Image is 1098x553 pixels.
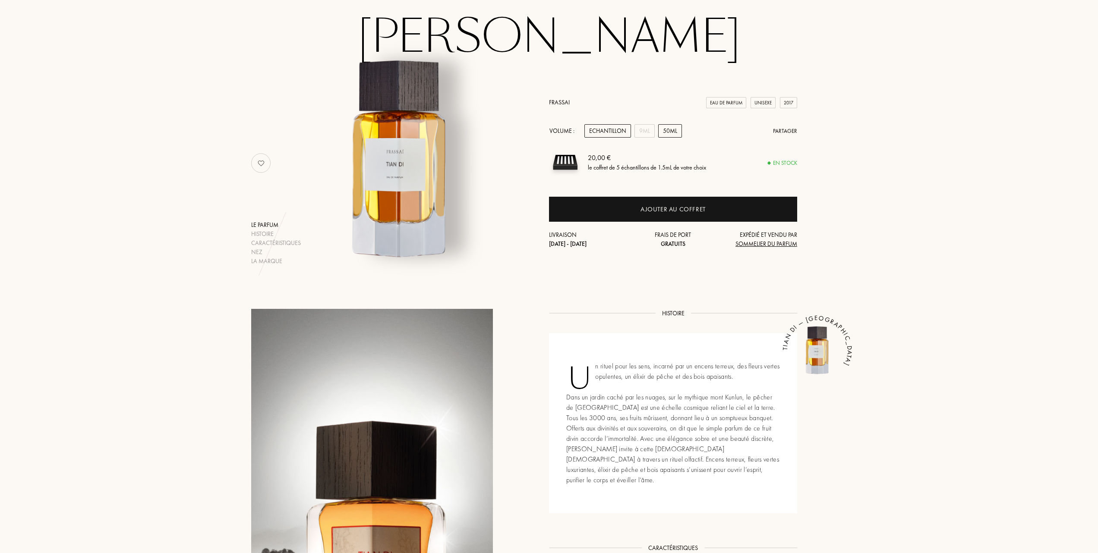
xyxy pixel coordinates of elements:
[588,163,706,172] div: le coffret de 5 échantillons de 1.5mL de votre choix
[780,97,797,109] div: 2017
[549,240,587,248] span: [DATE] - [DATE]
[549,98,570,106] a: Frassai
[252,154,270,172] img: no_like_p.png
[333,13,765,61] h1: [PERSON_NAME]
[251,257,301,266] div: La marque
[632,230,715,248] div: Frais de port
[251,239,301,248] div: Caractéristiques
[640,204,706,214] div: Ajouter au coffret
[634,124,655,138] div: 9mL
[549,333,797,513] div: Un rituel pour les sens, incarné par un encens terreux, des fleurs vertes opulentes, un élixir de...
[751,97,776,109] div: Unisexe
[549,124,579,138] div: Volume :
[768,159,797,167] div: En stock
[251,220,301,229] div: Le parfum
[588,153,706,163] div: 20,00 €
[735,240,797,248] span: Sommelier du Parfum
[549,230,632,248] div: Livraison
[773,127,797,135] div: Partager
[549,146,581,179] img: sample box
[714,230,797,248] div: Expédié et vendu par
[251,229,301,239] div: Histoire
[658,124,682,138] div: 50mL
[293,52,507,266] img: Tian Di Frassai
[661,240,685,248] span: Gratuits
[584,124,631,138] div: Echantillon
[792,324,843,376] img: Tian Di
[706,97,746,109] div: Eau de Parfum
[251,248,301,257] div: Nez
